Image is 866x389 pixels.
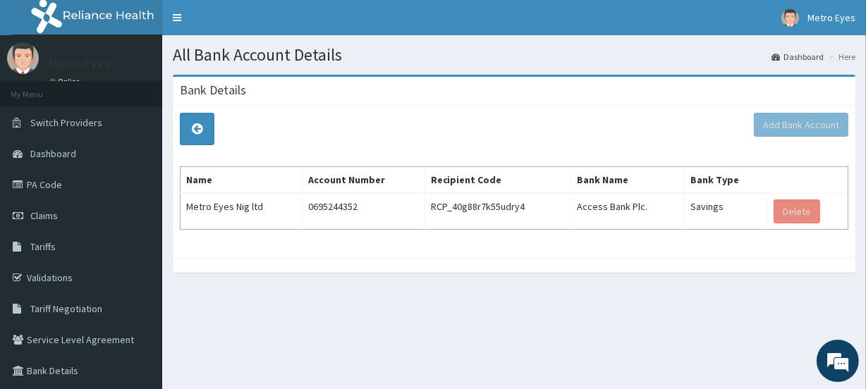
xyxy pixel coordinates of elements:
span: Tariff Negotiation [30,302,102,315]
a: Dashboard [772,51,824,63]
th: Bank Type [685,167,768,194]
span: Claims [30,209,58,222]
p: Metro Eyes [49,57,110,70]
td: RCP_40g88r7k55udry4 [425,193,571,229]
th: Bank Name [571,167,685,194]
h3: Bank Details [180,84,246,97]
span: Dashboard [30,147,76,160]
td: Savings [685,193,768,229]
span: We're online! [82,109,195,252]
span: Metro Eyes [807,11,855,24]
th: Name [181,167,303,194]
th: Account Number [303,167,425,194]
td: 0695244352 [303,193,425,229]
h1: All Bank Account Details [173,46,855,64]
span: Tariffs [30,240,56,253]
img: User Image [7,42,39,74]
div: Minimize live chat window [231,7,265,41]
th: Recipient Code [425,167,571,194]
img: User Image [781,9,799,27]
textarea: Type your message and hit 'Enter' [7,248,269,297]
a: Online [49,77,83,87]
td: Metro Eyes Nig ltd [181,193,303,229]
td: Access Bank Plc. [571,193,685,229]
span: Switch Providers [30,116,102,129]
button: Delete [774,199,820,223]
img: d_794563401_company_1708531726252_794563401 [26,70,57,106]
li: Here [825,51,855,63]
div: Chat with us now [73,79,237,97]
button: Add Bank Account [754,113,848,137]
